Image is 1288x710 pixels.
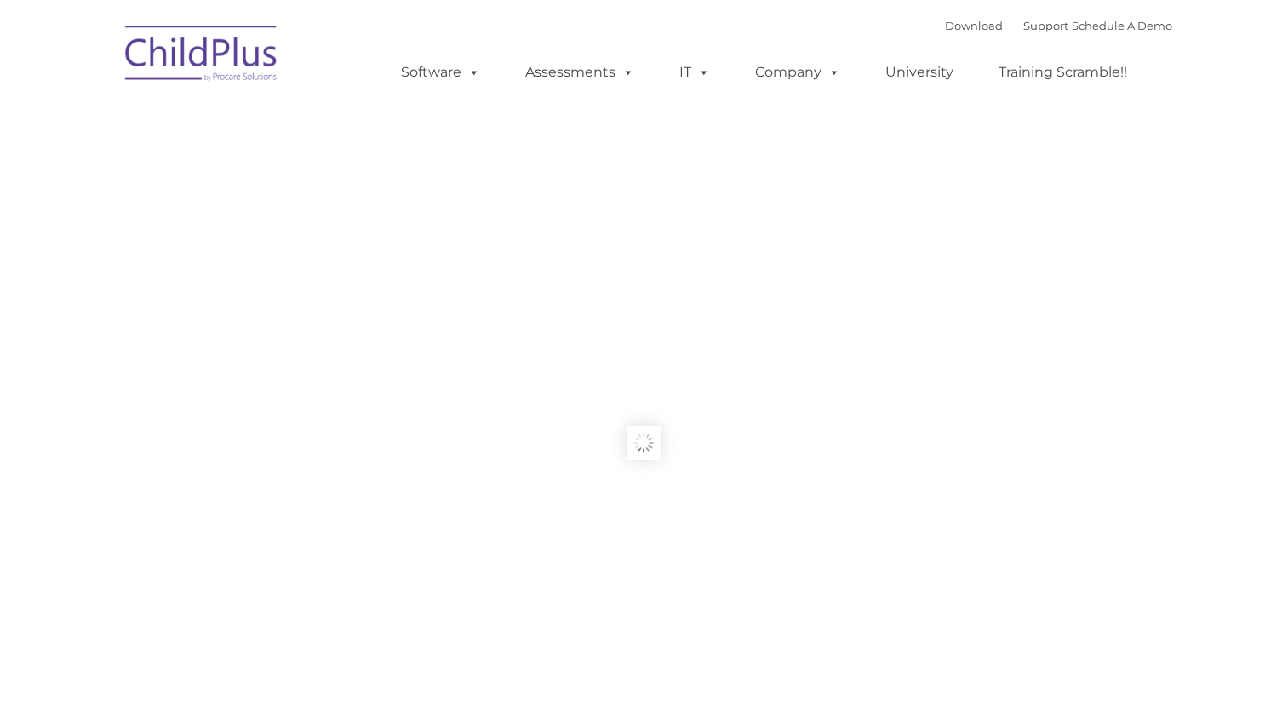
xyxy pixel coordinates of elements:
[868,55,970,89] a: University
[508,55,651,89] a: Assessments
[945,19,1172,32] font: |
[662,55,727,89] a: IT
[738,55,857,89] a: Company
[117,14,287,99] img: ChildPlus by Procare Solutions
[1023,19,1068,32] a: Support
[982,55,1144,89] a: Training Scramble!!
[384,55,497,89] a: Software
[1072,19,1172,32] a: Schedule A Demo
[945,19,1003,32] a: Download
